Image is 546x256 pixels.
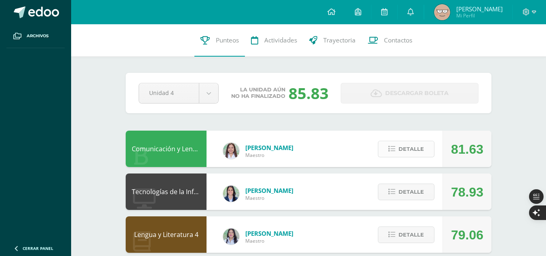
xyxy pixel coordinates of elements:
img: df6a3bad71d85cf97c4a6d1acf904499.png [223,228,239,245]
a: Trayectoria [303,24,362,57]
span: Detalle [398,227,424,242]
span: [PERSON_NAME] [456,5,503,13]
a: Unidad 4 [139,83,218,103]
span: Maestro [245,195,293,201]
span: Maestro [245,152,293,159]
img: 7489ccb779e23ff9f2c3e89c21f82ed0.png [223,186,239,202]
span: Archivos [27,33,48,39]
div: 79.06 [451,217,483,253]
span: [PERSON_NAME] [245,229,293,237]
span: La unidad aún no ha finalizado [231,87,285,99]
a: Punteos [194,24,245,57]
div: Lengua y Literatura 4 [126,216,207,253]
div: Comunicación y Lenguaje L3 Inglés 4 [126,131,207,167]
span: Punteos [216,36,239,44]
div: Tecnologías de la Información y la Comunicación 4 [126,173,207,210]
span: [PERSON_NAME] [245,186,293,195]
span: Mi Perfil [456,12,503,19]
a: Actividades [245,24,303,57]
button: Detalle [378,184,434,200]
span: Maestro [245,237,293,244]
span: Unidad 4 [149,83,189,102]
img: acecb51a315cac2de2e3deefdb732c9f.png [223,143,239,159]
span: Detalle [398,184,424,199]
span: Trayectoria [323,36,356,44]
a: Contactos [362,24,418,57]
button: Detalle [378,226,434,243]
span: Descargar boleta [385,83,449,103]
span: Actividades [264,36,297,44]
span: Cerrar panel [23,245,53,251]
a: Archivos [6,24,65,48]
img: 4f584a23ab57ed1d5ae0c4d956f68ee2.png [434,4,450,20]
button: Detalle [378,141,434,157]
span: Detalle [398,142,424,157]
div: 81.63 [451,131,483,167]
div: 78.93 [451,174,483,210]
span: Contactos [384,36,412,44]
div: 85.83 [289,83,329,104]
span: [PERSON_NAME] [245,144,293,152]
